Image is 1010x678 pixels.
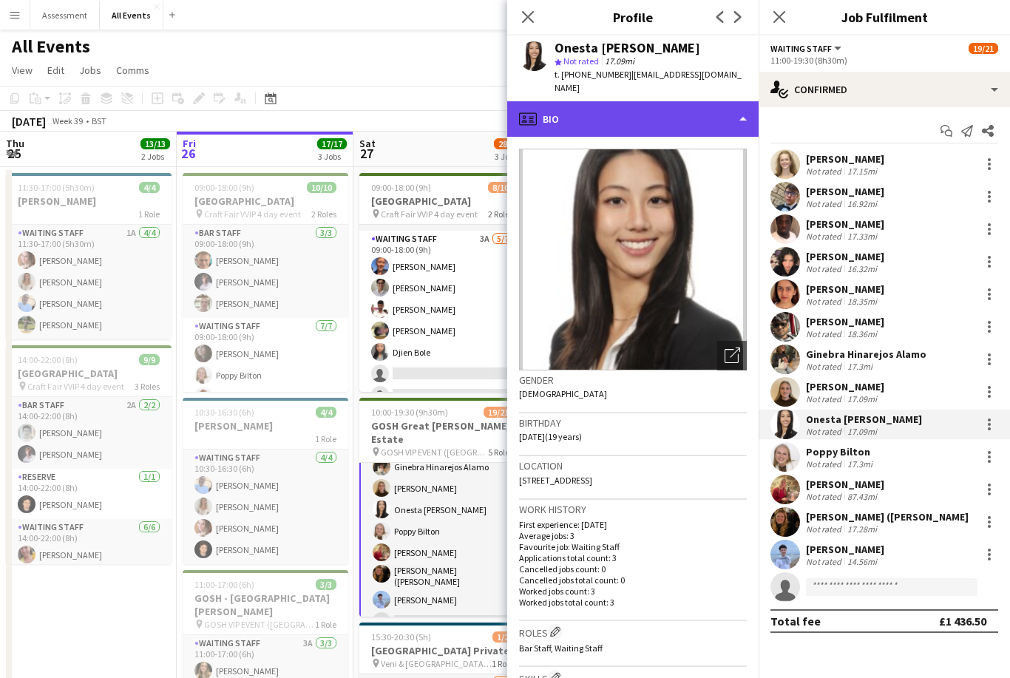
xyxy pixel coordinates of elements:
app-card-role: Waiting Staff3A5/709:00-18:00 (9h)[PERSON_NAME][PERSON_NAME][PERSON_NAME][PERSON_NAME]Djien Bole [359,231,525,410]
span: Craft Fair VVIP 4 day event [27,381,124,392]
span: 14:00-22:00 (8h) [18,354,78,365]
span: t. [PHONE_NUMBER] [555,69,631,80]
div: £1 436.50 [939,614,986,628]
div: [PERSON_NAME] ([PERSON_NAME] [806,510,969,523]
span: 26 [180,145,196,162]
app-card-role: Bar Staff2A2/214:00-22:00 (8h)[PERSON_NAME][PERSON_NAME] [6,397,172,469]
h3: [GEOGRAPHIC_DATA] [6,367,172,380]
span: [STREET_ADDRESS] [519,475,592,486]
span: 28/33 [494,138,523,149]
app-card-role: [PERSON_NAME][PERSON_NAME][PERSON_NAME]Ginebra Hinarejos Alamo[PERSON_NAME]Onesta [PERSON_NAME]Po... [359,301,525,637]
span: 19/21 [969,43,998,54]
app-job-card: 10:30-16:30 (6h)4/4[PERSON_NAME]1 RoleWaiting Staff4/410:30-16:30 (6h)[PERSON_NAME][PERSON_NAME][... [183,398,348,564]
div: 17.33mi [844,231,880,242]
button: Waiting Staff [770,43,844,54]
h3: [GEOGRAPHIC_DATA] [359,194,525,208]
div: Not rated [806,556,844,567]
span: 10:30-16:30 (6h) [194,407,254,418]
h3: Location [519,459,747,472]
app-card-role: Waiting Staff4/410:30-16:30 (6h)[PERSON_NAME][PERSON_NAME][PERSON_NAME][PERSON_NAME] [183,450,348,564]
div: Onesta [PERSON_NAME] [806,413,922,426]
p: First experience: [DATE] [519,519,747,530]
a: Jobs [73,61,107,80]
div: [PERSON_NAME] [806,185,884,198]
span: 4/4 [316,407,336,418]
span: View [12,64,33,77]
div: [PERSON_NAME] [806,478,884,491]
span: 2 Roles [488,209,513,220]
span: [DEMOGRAPHIC_DATA] [519,388,607,399]
button: Assessment [30,1,100,30]
h3: Profile [507,7,759,27]
span: 25 [4,145,24,162]
span: 09:00-18:00 (9h) [194,182,254,193]
h3: [PERSON_NAME] [183,419,348,433]
span: 3 Roles [135,381,160,392]
span: 17.09mi [602,55,637,67]
span: Thu [6,137,24,150]
span: 5 Roles [488,447,513,458]
span: 1 Role [138,209,160,220]
div: Not rated [806,296,844,307]
div: Not rated [806,166,844,177]
span: 10:00-19:30 (9h30m) [371,407,448,418]
div: 17.3mi [844,458,875,469]
a: Edit [41,61,70,80]
h3: Gender [519,373,747,387]
p: Worked jobs total count: 3 [519,597,747,608]
div: [DATE] [12,114,46,129]
span: Craft Fair VVIP 4 day event [204,209,301,220]
a: Comms [110,61,155,80]
div: Ginebra Hinarejos Alamo [806,348,926,361]
div: Not rated [806,263,844,274]
div: BST [92,115,106,126]
div: 17.09mi [844,393,880,404]
app-job-card: 09:00-18:00 (9h)8/10[GEOGRAPHIC_DATA] Craft Fair VVIP 4 day event2 Roles[PERSON_NAME][PERSON_NAME... [359,173,525,392]
div: [PERSON_NAME] [806,152,884,166]
p: Worked jobs count: 3 [519,586,747,597]
app-card-role: Reserve1/114:00-22:00 (8h)[PERSON_NAME] [6,469,172,519]
span: 1 Role [315,619,336,630]
h3: GOSH - [GEOGRAPHIC_DATA][PERSON_NAME] [183,591,348,618]
div: [PERSON_NAME] [806,250,884,263]
h3: Job Fulfilment [759,7,1010,27]
span: 17/17 [317,138,347,149]
div: Confirmed [759,72,1010,107]
div: [PERSON_NAME] [806,380,884,393]
div: 11:30-17:00 (5h30m)4/4[PERSON_NAME]1 RoleWaiting Staff1A4/411:30-17:00 (5h30m)[PERSON_NAME][PERSO... [6,173,172,339]
span: 9/9 [139,354,160,365]
span: 8/10 [488,182,513,193]
span: 3/3 [316,579,336,590]
span: 11:00-17:00 (6h) [194,579,254,590]
div: Bio [507,101,759,137]
div: 11:00-19:30 (8h30m) [770,55,998,66]
div: 17.28mi [844,523,880,535]
div: Not rated [806,523,844,535]
div: Not rated [806,491,844,502]
div: 87.43mi [844,491,880,502]
span: Week 39 [49,115,86,126]
div: Poppy Bilton [806,445,875,458]
span: Sat [359,137,376,150]
p: Applications total count: 3 [519,552,747,563]
span: Comms [116,64,149,77]
app-job-card: 09:00-18:00 (9h)10/10[GEOGRAPHIC_DATA] Craft Fair VVIP 4 day event2 RolesBar Staff3/309:00-18:00 ... [183,173,348,392]
span: 19/21 [484,407,513,418]
app-job-card: 14:00-22:00 (8h)9/9[GEOGRAPHIC_DATA] Craft Fair VVIP 4 day event3 RolesBar Staff2A2/214:00-22:00 ... [6,345,172,564]
span: 1 Role [492,658,513,669]
p: Average jobs: 3 [519,530,747,541]
span: 11:30-17:00 (5h30m) [18,182,95,193]
div: Not rated [806,458,844,469]
span: Jobs [79,64,101,77]
div: 16.32mi [844,263,880,274]
div: Total fee [770,614,821,628]
app-job-card: 10:00-19:30 (9h30m)19/21GOSH Great [PERSON_NAME] Estate GOSH VIP EVENT ([GEOGRAPHIC_DATA][PERSON_... [359,398,525,617]
h3: [GEOGRAPHIC_DATA] [183,194,348,208]
span: 09:00-18:00 (9h) [371,182,431,193]
h1: All Events [12,35,90,58]
div: [PERSON_NAME] [806,282,884,296]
